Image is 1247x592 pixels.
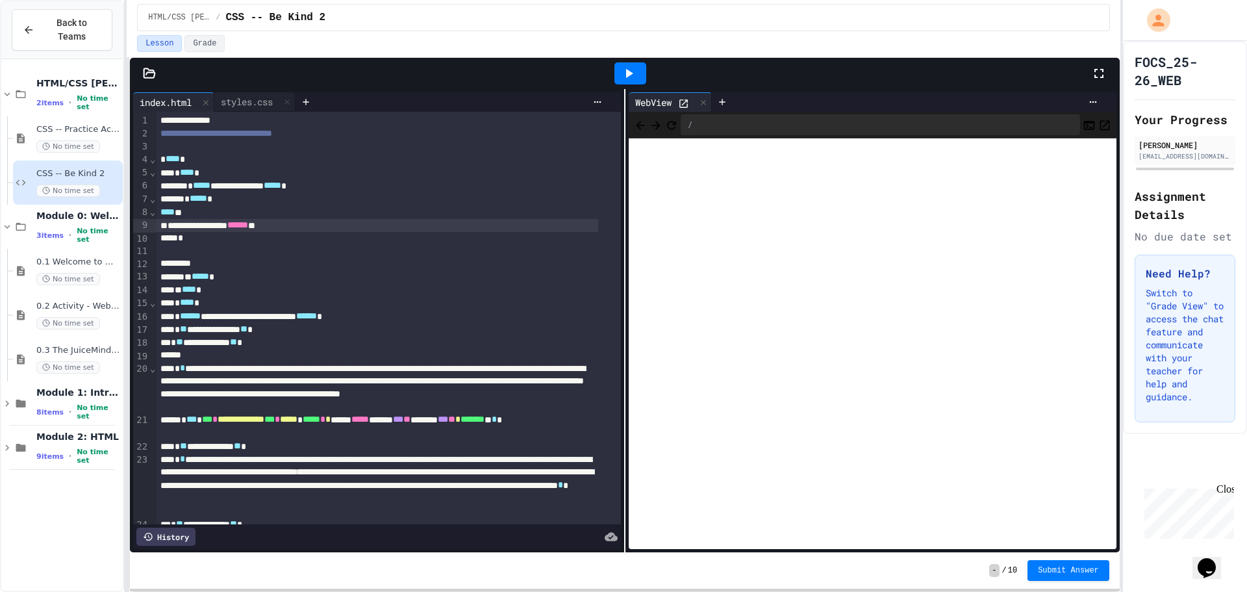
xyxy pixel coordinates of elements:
div: 24 [133,519,149,532]
div: 15 [133,297,149,310]
span: Fold line [149,207,156,217]
div: 22 [133,441,149,454]
div: 5 [133,166,149,179]
div: WebView [629,92,712,112]
button: Grade [184,35,225,52]
span: / [1002,565,1007,576]
span: Back to Teams [42,16,101,44]
span: Back [634,116,647,133]
h2: Assignment Details [1135,187,1235,224]
div: 23 [133,454,149,519]
div: 2 [133,127,149,140]
span: • [69,97,71,108]
div: 13 [133,270,149,283]
div: 11 [133,245,149,258]
span: 8 items [36,408,64,417]
span: • [69,230,71,240]
span: / [216,12,220,23]
span: No time set [77,404,120,420]
div: [PERSON_NAME] [1139,139,1231,151]
span: 9 items [36,452,64,461]
div: 14 [133,284,149,297]
span: 10 [1008,565,1017,576]
span: Module 1: Intro to the Web [36,387,120,398]
button: Submit Answer [1027,560,1109,581]
h3: Need Help? [1146,266,1224,281]
span: No time set [36,361,100,374]
iframe: chat widget [1139,483,1234,539]
span: Fold line [149,167,156,177]
span: HTML/CSS Campbell [148,12,210,23]
div: 1 [133,114,149,127]
div: index.html [133,96,198,109]
div: 10 [133,233,149,246]
h2: Your Progress [1135,110,1235,129]
iframe: Web Preview [629,138,1116,550]
div: No due date set [1135,229,1235,244]
span: CSS -- Practice Activity 1 [36,124,120,135]
div: 19 [133,350,149,363]
p: Switch to "Grade View" to access the chat feature and communicate with your teacher for help and ... [1146,287,1224,404]
span: No time set [36,185,100,197]
span: Forward [649,116,662,133]
iframe: chat widget [1192,540,1234,579]
span: Fold line [149,363,156,374]
button: Back to Teams [12,9,112,51]
span: No time set [36,273,100,285]
div: 21 [133,414,149,441]
div: 7 [133,193,149,206]
span: 0.2 Activity - Web Design [36,301,120,312]
span: No time set [77,227,120,244]
span: 3 items [36,231,64,240]
div: / [681,114,1080,135]
div: 20 [133,363,149,414]
span: No time set [36,317,100,329]
span: • [69,407,71,417]
div: styles.css [214,92,296,112]
div: 18 [133,337,149,350]
span: • [69,451,71,461]
span: 0.1 Welcome to Web Development [36,257,120,268]
span: No time set [77,94,120,111]
div: 4 [133,153,149,166]
span: No time set [77,448,120,465]
div: index.html [133,92,214,112]
span: - [989,564,999,577]
div: 8 [133,206,149,219]
h1: FOCS_25-26_WEB [1135,53,1235,89]
span: HTML/CSS [PERSON_NAME] [36,77,120,89]
div: WebView [629,96,678,109]
button: Lesson [137,35,182,52]
div: 16 [133,311,149,324]
span: 2 items [36,99,64,107]
span: 0.3 The JuiceMind IDE [36,345,120,356]
div: 6 [133,179,149,192]
span: Fold line [149,298,156,308]
div: [EMAIL_ADDRESS][DOMAIN_NAME] [1139,151,1231,161]
div: 12 [133,258,149,271]
div: 3 [133,140,149,153]
span: No time set [36,140,100,153]
span: Module 2: HTML [36,431,120,443]
span: Submit Answer [1038,565,1099,576]
div: History [136,528,195,546]
div: My Account [1133,5,1174,35]
div: 17 [133,324,149,337]
div: styles.css [214,95,279,109]
button: Console [1083,117,1096,133]
div: Chat with us now!Close [5,5,90,83]
button: Refresh [665,117,678,133]
div: 9 [133,219,149,232]
span: CSS -- Be Kind 2 [225,10,325,25]
span: Module 0: Welcome to Web Development [36,210,120,222]
span: CSS -- Be Kind 2 [36,168,120,179]
span: Fold line [149,194,156,204]
button: Open in new tab [1098,117,1111,133]
span: Fold line [149,154,156,164]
